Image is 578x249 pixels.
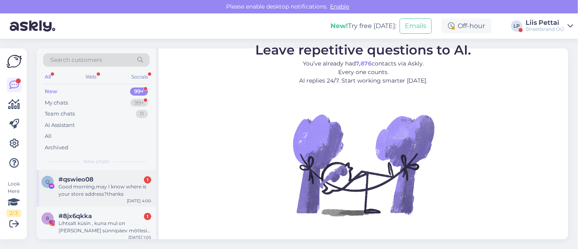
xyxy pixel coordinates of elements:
[45,99,68,107] div: My chats
[46,215,49,221] span: 8
[59,183,151,198] div: Good morning.may I know where is your store address?thanks
[290,92,437,238] img: No Chat active
[136,110,148,118] div: 11
[144,213,151,220] div: 1
[59,212,92,220] span: #8jx6qkka
[45,110,75,118] div: Team chats
[83,158,109,165] span: New chats
[130,72,150,82] div: Socials
[46,179,50,185] span: q
[356,60,372,67] b: 7,876
[144,176,151,183] div: 1
[45,144,68,152] div: Archived
[45,132,52,140] div: All
[526,26,564,33] div: Streetbrand OÜ
[7,180,21,217] div: Look Here
[526,20,564,26] div: Liis Pettai
[330,22,348,30] b: New!
[128,234,151,240] div: [DATE] 1:05
[330,21,396,31] div: Try free [DATE]:
[441,19,491,33] div: Off-hour
[59,220,151,234] div: Lihtsalt küsin , kuna mul on [PERSON_NAME] sünnipäev mõtlesin et äkki oleks võimalik tasuta saada...
[511,20,522,32] div: LP
[328,3,352,10] span: Enable
[256,42,472,58] span: Leave repetitive questions to AI.
[256,59,472,85] p: You’ve already had contacts via Askly. Every one counts. AI replies 24/7. Start working smarter [...
[59,176,93,183] span: #qswieo08
[127,198,151,204] div: [DATE] 4:00
[43,72,52,82] div: All
[400,18,432,34] button: Emails
[45,121,75,129] div: AI Assistant
[130,87,148,96] div: 99+
[84,72,98,82] div: Web
[7,55,22,68] img: Askly Logo
[7,210,21,217] div: 2 / 3
[45,87,57,96] div: New
[130,99,148,107] div: 99+
[50,56,102,64] span: Search customers
[526,20,573,33] a: Liis PettaiStreetbrand OÜ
